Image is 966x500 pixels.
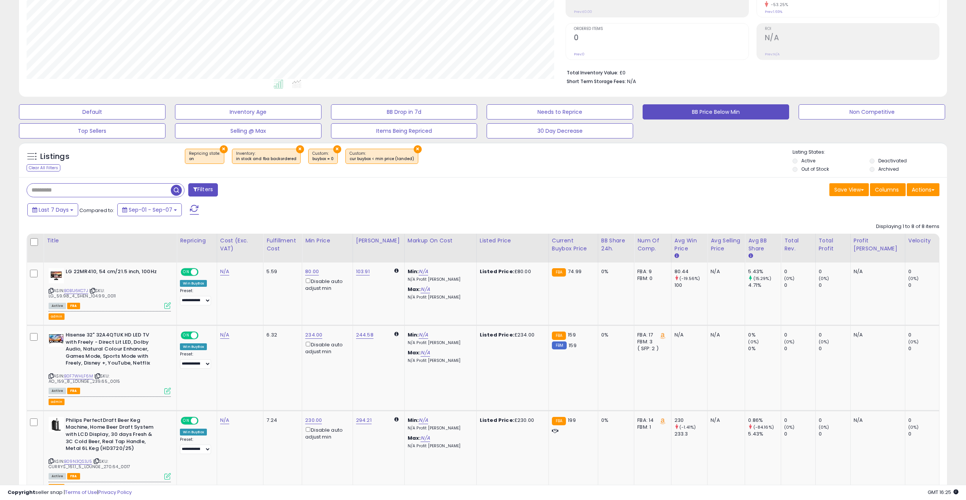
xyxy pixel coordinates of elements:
[908,275,919,281] small: (0%)
[66,332,158,369] b: Hisense 32" 32A4QTUK HD LED TV with Freely - Direct Lit LED, Dolby Audio, Natural Colour Enhancer...
[819,268,850,275] div: 0
[552,332,566,340] small: FBA
[49,288,116,299] span: | SKU: LG_59.98_4_SHEN_104.99_0011
[180,352,211,369] div: Preset:
[908,237,936,245] div: Velocity
[793,149,947,156] p: Listing States:
[748,253,753,259] small: Avg BB Share.
[49,268,171,308] div: ASIN:
[180,237,213,245] div: Repricing
[908,332,939,338] div: 0
[189,156,220,162] div: on
[568,268,581,275] span: 74.99
[65,489,97,496] a: Terms of Use
[181,417,191,424] span: ON
[829,183,869,196] button: Save View
[637,268,665,275] div: FBA: 9
[878,166,899,172] label: Archived
[878,157,907,164] label: Deactivated
[40,151,69,162] h5: Listings
[181,269,191,275] span: ON
[305,331,322,339] a: 234.00
[819,431,850,437] div: 0
[748,431,781,437] div: 5.43%
[784,417,815,424] div: 0
[47,237,173,245] div: Title
[637,424,665,431] div: FBM: 1
[408,340,471,346] p: N/A Profit [PERSON_NAME]
[305,237,350,245] div: Min Price
[908,417,939,424] div: 0
[64,458,92,465] a: B09N3QS3J5
[197,269,210,275] span: OFF
[220,417,229,424] a: N/A
[66,268,158,277] b: LG 22MR410, 54 cm/21.5 inch, 100Hz
[784,332,815,338] div: 0
[79,207,114,214] span: Compared to:
[98,489,132,496] a: Privacy Policy
[819,332,850,338] div: 0
[674,253,679,259] small: Avg Win Price.
[876,223,939,230] div: Displaying 1 to 8 of 8 items
[404,234,476,263] th: The percentage added to the cost of goods (COGS) that forms the calculator for Min & Max prices.
[908,268,939,275] div: 0
[674,417,707,424] div: 230
[908,345,939,352] div: 0
[487,123,633,138] button: 30 Day Decrease
[637,345,665,352] div: ( SFP: 2 )
[305,277,347,292] div: Disable auto adjust min
[784,424,795,430] small: (0%)
[19,104,165,119] button: Default
[784,431,815,437] div: 0
[220,145,228,153] button: ×
[569,342,576,349] span: 159
[601,332,628,338] div: 0%
[567,78,626,85] b: Short Term Storage Fees:
[188,183,218,197] button: Filters
[784,237,812,253] div: Total Rev.
[480,417,514,424] b: Listed Price:
[908,424,919,430] small: (0%)
[784,282,815,289] div: 0
[711,268,739,275] div: N/A
[19,123,165,138] button: Top Sellers
[601,268,628,275] div: 0%
[480,332,543,338] div: £234.00
[765,9,782,14] small: Prev: 1.69%
[801,166,829,172] label: Out of Stock
[907,183,939,196] button: Actions
[408,426,471,431] p: N/A Profit [PERSON_NAME]
[67,388,80,394] span: FBA
[711,417,739,424] div: N/A
[480,268,543,275] div: £80.00
[27,164,60,171] div: Clear All Filters
[784,275,795,281] small: (0%)
[552,417,566,425] small: FBA
[408,434,421,442] b: Max:
[674,282,707,289] div: 100
[49,313,65,320] button: admin
[674,332,701,338] div: N/A
[801,157,815,164] label: Active
[908,282,939,289] div: 0
[711,332,739,338] div: N/A
[266,237,299,253] div: Fulfillment Cost
[49,303,66,309] span: All listings currently available for purchase on Amazon
[875,186,899,193] span: Columns
[49,458,131,470] span: | SKU: CURRYS_161.1_5_LOUNGE_270.64_0017
[753,424,774,430] small: (-84.16%)
[408,286,421,293] b: Max:
[748,332,781,338] div: 0%
[819,282,850,289] div: 0
[49,417,64,432] img: 31TU+1rsYAL._SL40_.jpg
[421,349,430,357] a: N/A
[574,33,748,44] h2: 0
[819,424,829,430] small: (0%)
[180,280,207,287] div: Win BuyBox
[419,331,428,339] a: N/A
[356,237,401,245] div: [PERSON_NAME]
[748,339,759,345] small: (0%)
[908,431,939,437] div: 0
[66,417,158,454] b: Philips PerfectDraft Beer Keg Machine, Home Beer Draft System with LCD Display, 30 days Fresh & 3...
[552,341,567,349] small: FBM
